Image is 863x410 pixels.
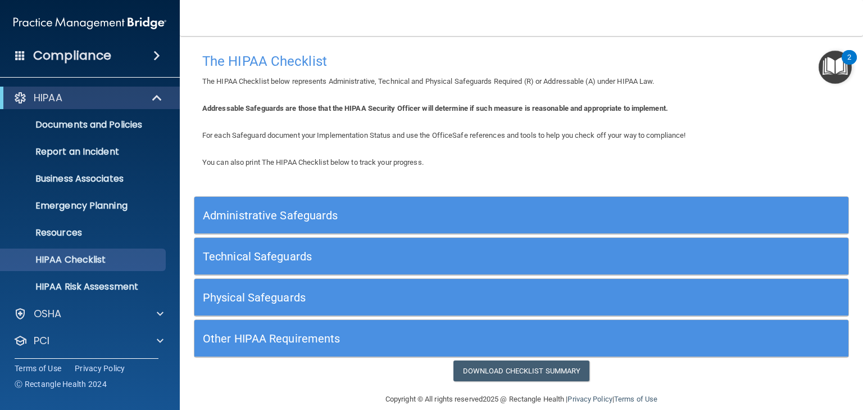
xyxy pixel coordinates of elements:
h5: Administrative Safeguards [203,209,676,222]
p: HIPAA Checklist [7,254,161,265]
p: Resources [7,227,161,238]
h5: Technical Safeguards [203,250,676,263]
span: For each Safeguard document your Implementation Status and use the OfficeSafe references and tool... [202,131,685,139]
h5: Physical Safeguards [203,291,676,304]
button: Open Resource Center, 2 new notifications [819,51,852,84]
a: PCI [13,334,163,348]
p: OSHA [34,307,62,321]
p: Emergency Planning [7,200,161,211]
a: Terms of Use [614,395,657,403]
span: Ⓒ Rectangle Health 2024 [15,379,107,390]
p: HIPAA [34,91,62,105]
a: Privacy Policy [567,395,612,403]
a: Terms of Use [15,363,61,374]
a: OSHA [13,307,163,321]
a: Privacy Policy [75,363,125,374]
img: PMB logo [13,12,166,34]
p: Report an Incident [7,146,161,157]
p: Documents and Policies [7,119,161,130]
span: The HIPAA Checklist below represents Administrative, Technical and Physical Safeguards Required (... [202,77,655,85]
h5: Other HIPAA Requirements [203,332,676,345]
b: Addressable Safeguards are those that the HIPAA Security Officer will determine if such measure i... [202,104,668,112]
h4: Compliance [33,48,111,64]
p: PCI [34,334,49,348]
p: Business Associates [7,173,161,184]
a: HIPAA [13,91,163,105]
p: HIPAA Risk Assessment [7,281,161,292]
div: 2 [847,57,851,72]
iframe: Drift Widget Chat Controller [669,337,850,381]
span: You can also print The HIPAA Checklist below to track your progress. [202,158,424,166]
h4: The HIPAA Checklist [202,54,841,69]
a: Download Checklist Summary [453,361,590,381]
